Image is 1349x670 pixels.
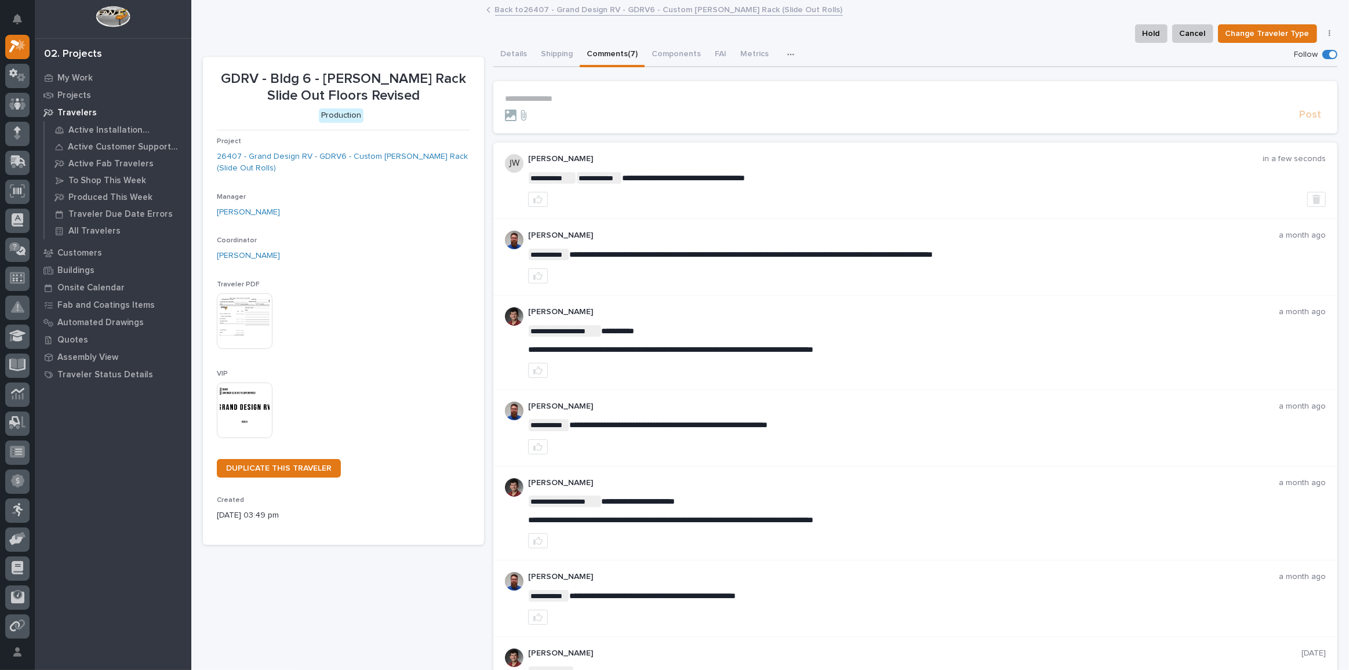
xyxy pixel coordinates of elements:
a: Traveler Status Details [35,366,191,383]
a: To Shop This Week [45,172,191,188]
button: Cancel [1172,24,1213,43]
span: Coordinator [217,237,257,244]
p: To Shop This Week [68,176,146,186]
a: Onsite Calendar [35,279,191,296]
span: Manager [217,194,246,201]
img: Workspace Logo [96,6,130,27]
p: Active Customer Support Travelers [68,142,183,152]
a: [PERSON_NAME] [217,206,280,219]
a: DUPLICATE THIS TRAVELER [217,459,341,478]
p: a month ago [1279,231,1326,241]
p: Active Installation Travelers [68,125,183,136]
a: 26407 - Grand Design RV - GDRV6 - Custom [PERSON_NAME] Rack (Slide Out Rolls) [217,151,470,175]
p: [PERSON_NAME] [528,154,1263,164]
p: Automated Drawings [57,318,144,328]
a: Automated Drawings [35,314,191,331]
p: Produced This Week [68,192,152,203]
button: like this post [528,533,548,548]
p: in a few seconds [1263,154,1326,164]
p: Quotes [57,335,88,345]
button: like this post [528,610,548,625]
p: [PERSON_NAME] [528,478,1279,488]
span: Hold [1143,27,1160,41]
p: [PERSON_NAME] [528,572,1279,582]
span: Traveler PDF [217,281,260,288]
p: [PERSON_NAME] [528,649,1301,658]
p: GDRV - Bldg 6 - [PERSON_NAME] Rack Slide Out Floors Revised [217,71,470,104]
button: like this post [528,192,548,207]
button: Shipping [534,43,580,67]
span: Project [217,138,241,145]
a: Assembly View [35,348,191,366]
img: 6hTokn1ETDGPf9BPokIQ [505,402,523,420]
a: Travelers [35,104,191,121]
a: All Travelers [45,223,191,239]
p: Travelers [57,108,97,118]
button: Components [645,43,708,67]
p: a month ago [1279,307,1326,317]
p: a month ago [1279,478,1326,488]
img: ROij9lOReuV7WqYxWfnW [505,307,523,326]
span: Created [217,497,244,504]
p: Buildings [57,265,94,276]
img: 6hTokn1ETDGPf9BPokIQ [505,572,523,591]
p: My Work [57,73,93,83]
img: 6hTokn1ETDGPf9BPokIQ [505,231,523,249]
p: Onsite Calendar [57,283,125,293]
span: DUPLICATE THIS TRAVELER [226,464,332,472]
button: like this post [528,268,548,283]
a: Active Customer Support Travelers [45,139,191,155]
img: ROij9lOReuV7WqYxWfnW [505,478,523,497]
a: Active Fab Travelers [45,155,191,172]
button: Notifications [5,7,30,31]
span: Post [1299,108,1321,122]
p: All Travelers [68,226,121,236]
p: Traveler Due Date Errors [68,209,173,220]
div: Production [319,108,363,123]
div: 02. Projects [44,48,102,61]
button: Metrics [733,43,776,67]
p: [DATE] [1301,649,1326,658]
a: Traveler Due Date Errors [45,206,191,222]
span: VIP [217,370,228,377]
button: Hold [1135,24,1168,43]
a: Customers [35,244,191,261]
button: Details [493,43,534,67]
p: Fab and Coatings Items [57,300,155,311]
p: Traveler Status Details [57,370,153,380]
a: Active Installation Travelers [45,122,191,138]
p: Customers [57,248,102,258]
a: [PERSON_NAME] [217,250,280,262]
span: Change Traveler Type [1226,27,1310,41]
p: [DATE] 03:49 pm [217,509,470,522]
p: Assembly View [57,352,118,363]
a: Produced This Week [45,189,191,205]
p: [PERSON_NAME] [528,402,1279,412]
span: Cancel [1180,27,1206,41]
button: FAI [708,43,733,67]
a: Back to26407 - Grand Design RV - GDRV6 - Custom [PERSON_NAME] Rack (Slide Out Rolls) [495,2,843,16]
p: Active Fab Travelers [68,159,154,169]
button: like this post [528,363,548,378]
p: Follow [1294,50,1318,60]
a: My Work [35,69,191,86]
p: [PERSON_NAME] [528,307,1279,317]
button: Delete post [1307,192,1326,207]
img: ROij9lOReuV7WqYxWfnW [505,649,523,667]
p: a month ago [1279,572,1326,582]
div: Notifications [14,14,30,32]
p: Projects [57,90,91,101]
button: Change Traveler Type [1218,24,1317,43]
button: Comments (7) [580,43,645,67]
button: like this post [528,439,548,454]
a: Quotes [35,331,191,348]
a: Fab and Coatings Items [35,296,191,314]
a: Projects [35,86,191,104]
p: [PERSON_NAME] [528,231,1279,241]
a: Buildings [35,261,191,279]
button: Post [1295,108,1326,122]
p: a month ago [1279,402,1326,412]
